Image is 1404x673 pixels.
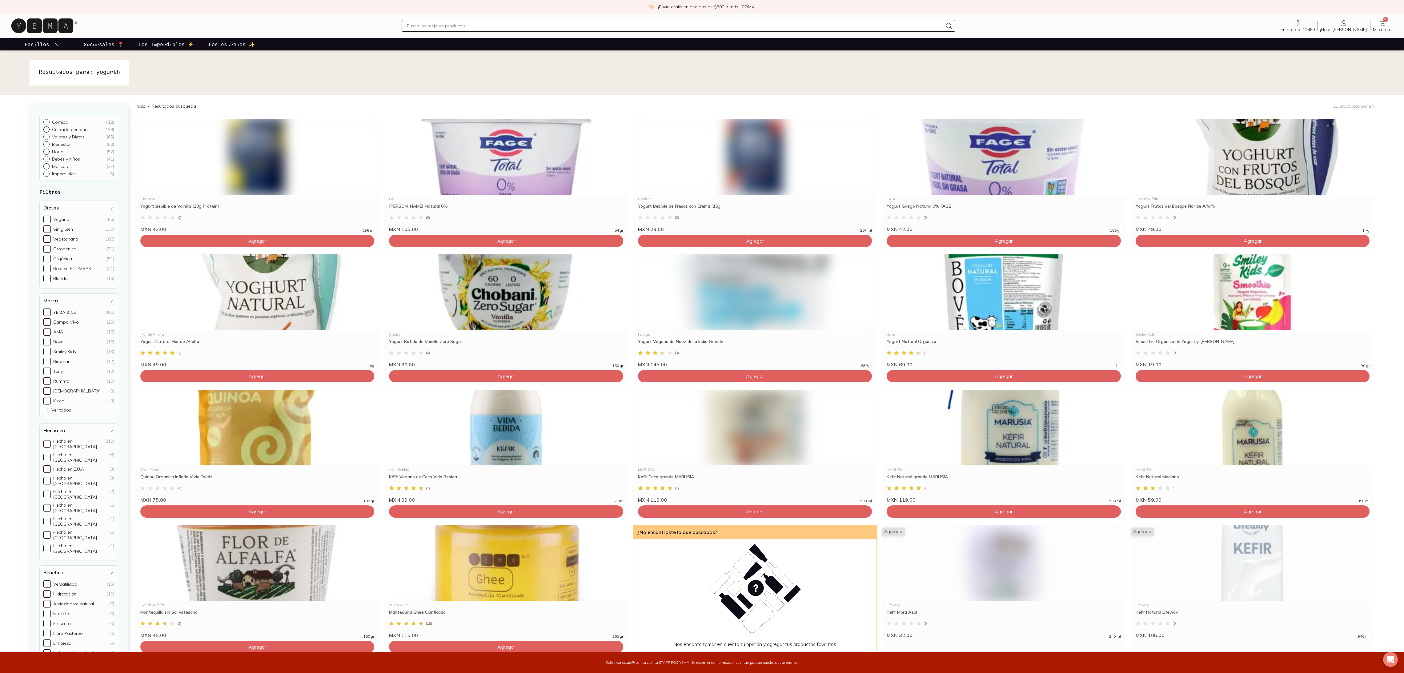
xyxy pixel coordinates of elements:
a: Kefir Mora Azul Lifeway 240mlAgotadoLifewayKéfir Mora Azul(0)MXN 32.00240 ml [882,525,1125,638]
span: 355 ml [612,499,623,503]
a: Yogurt Griego Natural 0% FAGEFAGEYogurt Griego Natural 0% FAGE(0)MXN 42.00150 gr [882,119,1125,232]
div: (51) [107,256,114,261]
div: Hecho en [GEOGRAPHIC_DATA] [53,502,107,513]
div: Kéfir Natural grande MARUSIA [887,474,1121,485]
p: Imperdibles [52,171,76,177]
div: MARUSIA [1136,468,1370,472]
a: Kefir Coco Grande MarusiaMARUSIAKefir Coco grande MARUSIA(1)MXN 119.00900 ml [633,390,877,503]
div: YEMA & Co [389,603,623,607]
span: ( 18 ) [426,622,432,625]
span: MXN 45.00 [140,632,166,638]
span: Agregar [248,644,266,650]
span: MXN 145.00 [638,361,667,368]
div: Flor de Alfalfa [140,603,374,607]
input: Hecho en [GEOGRAPHIC_DATA](1) [43,518,51,525]
input: Vegetariana(106) [43,235,51,243]
button: Agregar [389,370,623,382]
div: ( 52 ) [106,149,114,154]
span: Agregar [746,508,764,515]
span: 150 gr [612,364,623,368]
div: Kéfir Vegano de Coco Vida Bebida [389,474,623,485]
input: YEMA & Co(301) [43,309,51,316]
button: Agregar [638,235,872,247]
h4: Dietas [43,205,59,211]
a: Flor de alfalfa frutos del bosqueFlor de AlfalfaYogurt Frutos del Bosque Flor de Alfalfa(0)MXN 49... [1131,119,1374,232]
span: 946 ml [1358,635,1370,638]
span: 1 kg [367,364,374,368]
span: Mi carrito [1373,27,1392,32]
div: ( 37 ) [106,164,114,169]
span: ¡Hola, [PERSON_NAME]! [1320,27,1368,32]
div: MARUSIA [638,468,872,472]
div: Vegetariana [53,236,78,242]
div: MARUSIA [887,468,1121,472]
div: Yogurt Frutos del Bosque Flor de Alfalfa [1136,203,1370,214]
div: (18) [107,276,114,281]
button: Agregar [638,505,872,518]
div: (16) [107,339,114,344]
span: MXN 105.00 [389,226,418,232]
input: Busca los mejores productos [407,22,943,30]
button: Agregar [1136,235,1370,247]
span: 1 kg [1362,229,1370,232]
input: Hecho en [GEOGRAPHIC_DATA](210) [43,440,51,448]
div: Kefir Coco grande MARUSIA [638,474,872,485]
span: MXN 29.00 [638,226,664,232]
span: Agregar [746,238,764,244]
img: Kefir Natural [882,390,1125,465]
div: Chobani [638,197,872,201]
input: AMA(16) [43,328,51,336]
input: Sin gluten(130) [43,225,51,233]
div: ( 5 ) [109,171,114,177]
button: Agregar [1136,370,1370,382]
div: Forager [638,333,872,336]
input: Orgánica(51) [43,255,51,262]
div: Yogurt Bebible de Fresas con Crema (15g ... [638,203,872,214]
a: Kefir Natural MedianoMARUSIAKefir Natural Mediano(3)MXN 59.00350 ml [1131,390,1374,503]
button: Agregar [389,641,623,653]
a: Mantequilla clarificada sin caseína y sin lactosa. Tiene un punto de humo alto, por lo que es de ... [384,525,628,638]
div: Smoothie Orgánico de Yogurt y [PERSON_NAME] [1136,339,1370,350]
span: Agregar [995,373,1013,379]
div: Yogurt Natural Orgánico [887,339,1121,350]
div: Mantequilla sin Sal Artesanal [140,609,374,620]
span: MXN 42.00 [887,226,913,232]
span: ( 0 ) [177,216,181,219]
button: Agregar [389,505,623,518]
span: ( 3 ) [1173,486,1177,490]
img: 34275 yogurt bebible fresa 15g chobani [633,119,877,195]
div: Orgánica [53,256,72,261]
input: Limpieza(5) [43,639,51,647]
div: Dietas [39,201,118,289]
span: 1 lt [1116,364,1121,368]
button: Agregar [638,370,872,382]
div: (2) [109,489,114,500]
a: Yogurt Vegano de Nuez de la India Grande ForagerForagerYogurt Vegano de Nuez de la India Grande..... [633,254,877,368]
div: Hecho en [GEOGRAPHIC_DATA] [53,452,107,463]
span: 350 ml [1358,499,1370,503]
div: Hecho en [GEOGRAPHIC_DATA] [53,438,102,449]
p: Resultados búsqueda [152,103,196,109]
span: ( 3 ) [177,622,181,625]
input: Libre Pastoreo(5) [43,630,51,637]
span: 150 gr [1110,229,1121,232]
span: MXN 119.00 [638,497,667,503]
span: ( 0 ) [426,351,430,355]
button: Agregar [140,641,374,653]
div: Cetogénica [53,246,76,252]
div: Marca [39,293,118,418]
span: 90 gr [1361,364,1370,368]
div: (12) [107,359,114,364]
span: ( 0 ) [1173,216,1177,219]
input: Cetogénica(71) [43,245,51,253]
div: Smiley Kids [53,349,76,354]
div: Flor de Alfalfa [140,333,374,336]
img: Yoghurt natural orgánico Bové 1 L. Libre de hormonas, antibióticos y aditivos artificiales. [882,254,1125,330]
a: Kefir NaturalMARUSIAKéfir Natural grande MARUSIA(2)MXN 119.00900 ml [882,390,1125,503]
span: ( 0 ) [426,216,430,219]
p: ¡Envío gratis en pedidos de $500 o más! (CDMX) [658,4,756,10]
p: Comida [52,119,68,125]
span: Agotado [882,528,905,536]
span: ( 1 ) [675,486,679,490]
div: Chobani [140,197,374,201]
